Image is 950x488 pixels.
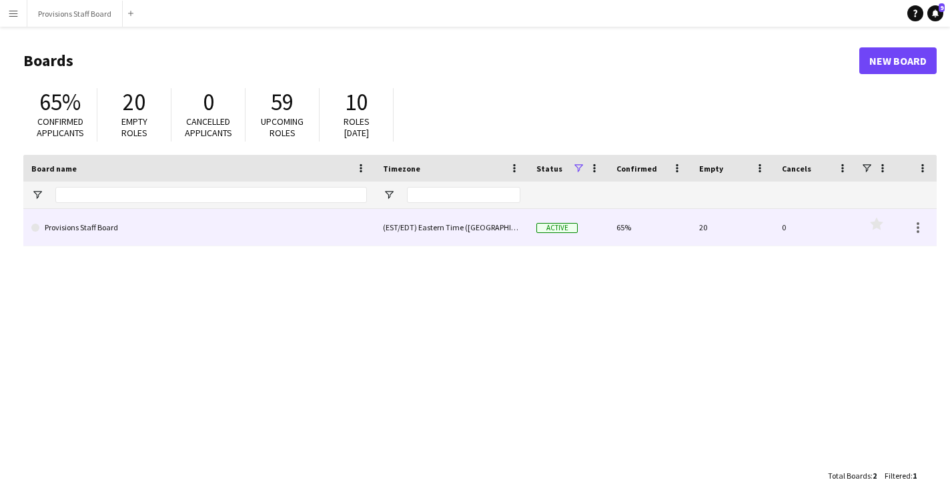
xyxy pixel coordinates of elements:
[23,51,859,71] h1: Boards
[616,164,657,174] span: Confirmed
[375,209,528,246] div: (EST/EDT) Eastern Time ([GEOGRAPHIC_DATA] & [GEOGRAPHIC_DATA])
[27,1,123,27] button: Provisions Staff Board
[913,471,917,481] span: 1
[39,87,81,117] span: 65%
[536,164,562,174] span: Status
[873,471,877,481] span: 2
[185,115,232,139] span: Cancelled applicants
[344,115,370,139] span: Roles [DATE]
[121,115,147,139] span: Empty roles
[699,164,723,174] span: Empty
[828,471,871,481] span: Total Boards
[859,47,937,74] a: New Board
[261,115,304,139] span: Upcoming roles
[123,87,145,117] span: 20
[407,187,520,203] input: Timezone Filter Input
[608,209,691,246] div: 65%
[383,189,395,201] button: Open Filter Menu
[383,164,420,174] span: Timezone
[31,189,43,201] button: Open Filter Menu
[31,209,367,246] a: Provisions Staff Board
[55,187,367,203] input: Board name Filter Input
[885,471,911,481] span: Filtered
[536,223,578,233] span: Active
[939,3,945,12] span: 9
[782,164,811,174] span: Cancels
[927,5,943,21] a: 9
[774,209,857,246] div: 0
[271,87,294,117] span: 59
[691,209,774,246] div: 20
[37,115,84,139] span: Confirmed applicants
[345,87,368,117] span: 10
[31,164,77,174] span: Board name
[203,87,214,117] span: 0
